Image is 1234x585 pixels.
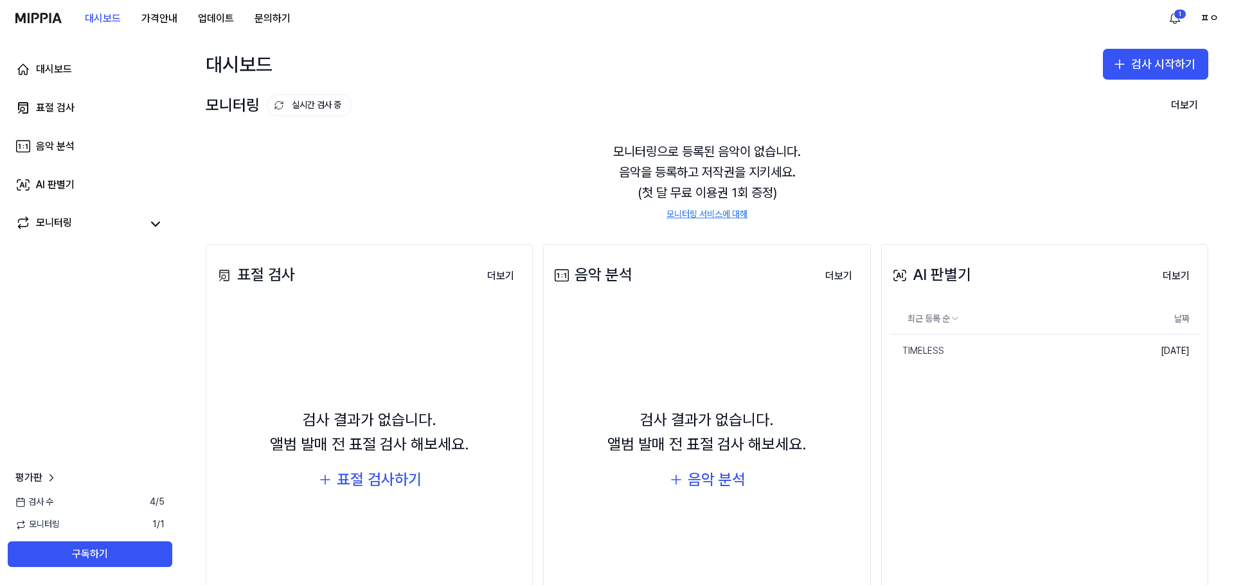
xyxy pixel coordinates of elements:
[8,170,172,200] a: AI 판별기
[337,467,422,492] div: 표절 검사하기
[15,215,141,233] a: 모니터링
[8,131,172,162] a: 음악 분석
[607,408,807,457] div: 검사 결과가 없습니다. 앨범 발매 전 표절 검사 해보세요.
[688,467,746,492] div: 음악 분석
[1167,10,1183,26] img: 알림
[1103,49,1208,80] button: 검사 시작하기
[477,262,524,289] a: 더보기
[188,6,244,31] button: 업데이트
[267,94,352,116] button: 실시간 검사 중
[1125,335,1200,368] td: [DATE]
[1161,92,1208,118] button: 더보기
[214,263,295,287] div: 표절 검사
[477,263,524,289] button: 더보기
[1174,9,1186,19] div: 1
[15,13,62,23] img: logo
[551,263,632,287] div: 음악 분석
[206,126,1208,236] div: 모니터링으로 등록된 음악이 없습니다. 음악을 등록하고 저작권을 지키세요. (첫 달 무료 이용권 1회 증정)
[1165,8,1185,28] button: 알림1
[36,62,72,77] div: 대시보드
[815,263,863,289] button: 더보기
[15,496,53,509] span: 검사 수
[75,6,131,31] button: 대시보드
[8,541,172,567] button: 구독하기
[36,215,72,233] div: 모니터링
[1152,262,1200,289] a: 더보기
[131,6,188,31] button: 가격안내
[8,54,172,85] a: 대시보드
[8,92,172,123] a: 표절 검사
[150,496,165,509] span: 4 / 5
[1201,10,1219,26] button: ㅍㅇ
[152,518,165,531] span: 1 / 1
[36,139,75,154] div: 음악 분석
[890,345,944,358] div: TIMELESS
[206,93,352,118] div: 모니터링
[815,262,863,289] a: 더보기
[206,49,273,80] div: 대시보드
[15,470,42,485] span: 평가판
[1125,304,1200,335] th: 날짜
[890,263,971,287] div: AI 판별기
[668,467,746,492] button: 음악 분석
[36,100,75,116] div: 표절 검사
[666,208,747,221] a: 모니터링 서비스에 대해
[188,1,244,36] a: 업데이트
[15,518,60,531] span: 모니터링
[317,467,422,492] button: 표절 검사하기
[244,6,301,31] button: 문의하기
[36,177,75,193] div: AI 판별기
[15,470,58,485] a: 평가판
[270,408,469,457] div: 검사 결과가 없습니다. 앨범 발매 전 표절 검사 해보세요.
[1152,263,1200,289] button: 더보기
[890,335,1125,368] a: TIMELESS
